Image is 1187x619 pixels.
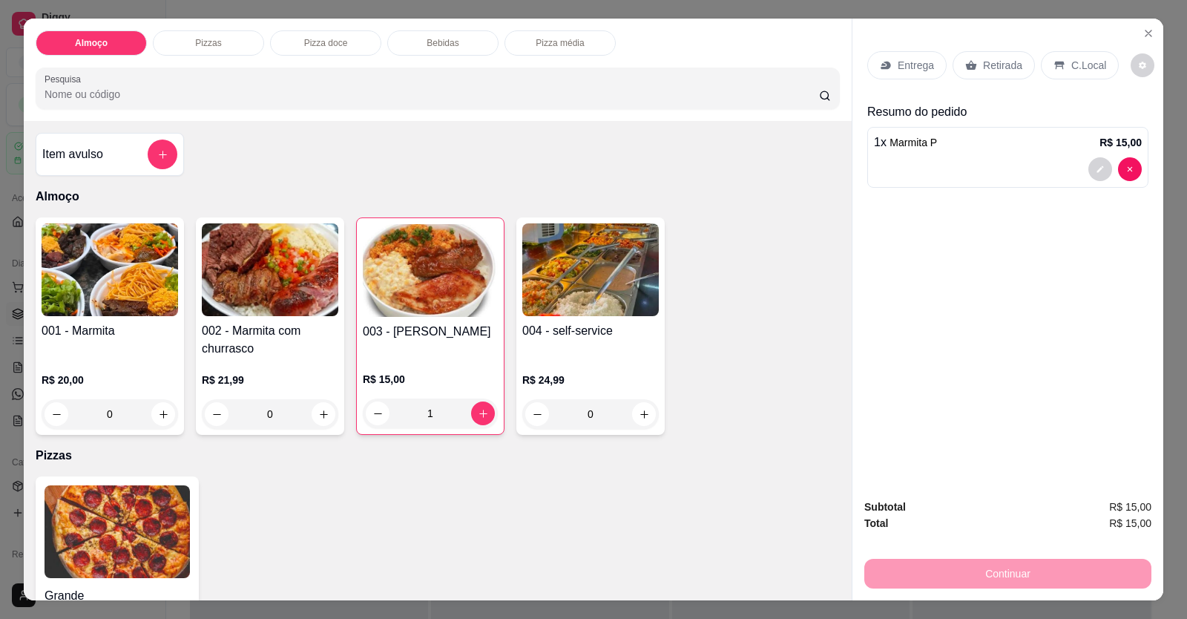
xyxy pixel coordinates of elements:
[1071,58,1106,73] p: C.Local
[874,134,937,151] p: 1 x
[202,322,338,358] h4: 002 - Marmita com churrasco
[205,402,228,426] button: decrease-product-quantity
[536,37,584,49] p: Pizza média
[151,402,175,426] button: increase-product-quantity
[363,224,498,317] img: product-image
[1109,499,1151,515] span: R$ 15,00
[366,402,389,425] button: decrease-product-quantity
[1118,157,1142,181] button: decrease-product-quantity
[202,223,338,316] img: product-image
[522,322,659,340] h4: 004 - self-service
[36,447,840,465] p: Pizzas
[1137,22,1160,45] button: Close
[522,223,659,316] img: product-image
[45,485,190,578] img: product-image
[75,37,108,49] p: Almoço
[867,103,1148,121] p: Resumo do pedido
[42,322,178,340] h4: 001 - Marmita
[195,37,221,49] p: Pizzas
[471,402,495,425] button: increase-product-quantity
[864,517,888,529] strong: Total
[864,501,906,513] strong: Subtotal
[363,323,498,341] h4: 003 - [PERSON_NAME]
[1099,135,1142,150] p: R$ 15,00
[1109,515,1151,531] span: R$ 15,00
[525,402,549,426] button: decrease-product-quantity
[522,373,659,387] p: R$ 24,99
[304,37,348,49] p: Pizza doce
[42,145,103,163] h4: Item avulso
[890,137,937,148] span: Marmita P
[36,188,840,206] p: Almoço
[1131,53,1154,77] button: decrease-product-quantity
[45,73,86,85] label: Pesquisa
[312,402,335,426] button: increase-product-quantity
[45,87,819,102] input: Pesquisa
[427,37,458,49] p: Bebidas
[632,402,656,426] button: increase-product-quantity
[45,587,190,605] h4: Grande
[363,372,498,387] p: R$ 15,00
[42,373,178,387] p: R$ 20,00
[148,140,177,169] button: add-separate-item
[42,223,178,316] img: product-image
[202,373,338,387] p: R$ 21,99
[983,58,1022,73] p: Retirada
[45,402,68,426] button: decrease-product-quantity
[1088,157,1112,181] button: decrease-product-quantity
[898,58,934,73] p: Entrega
